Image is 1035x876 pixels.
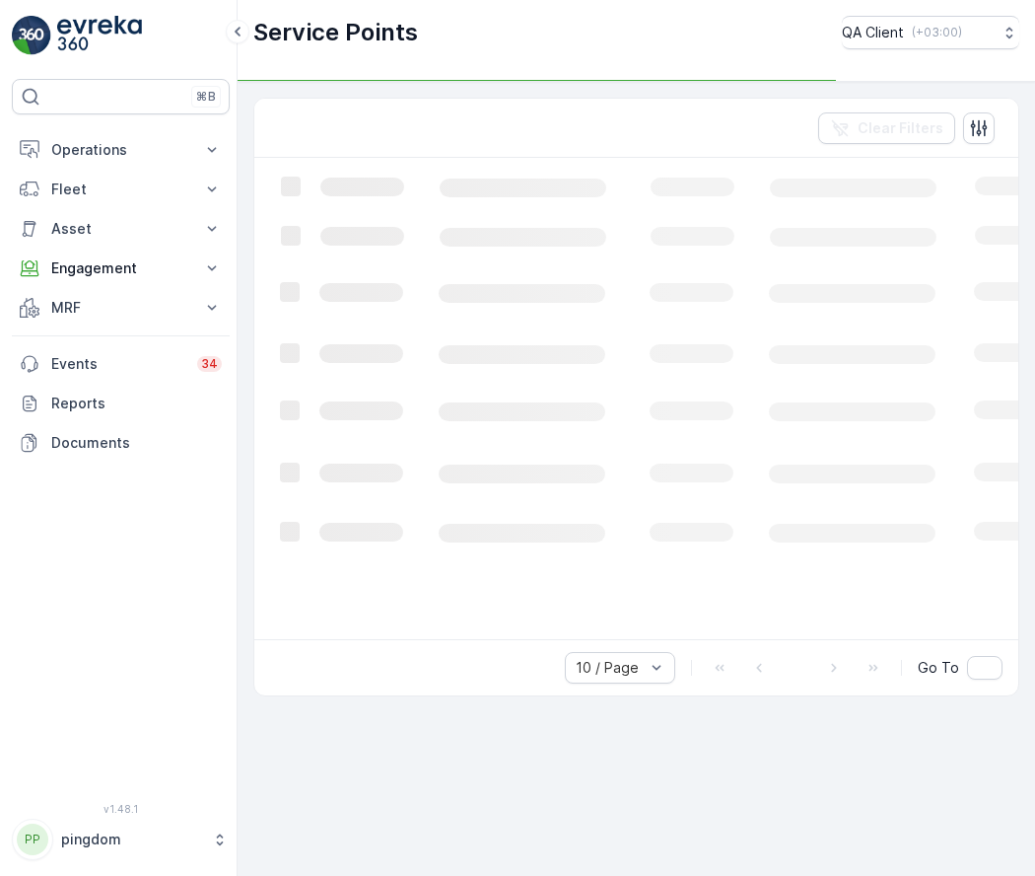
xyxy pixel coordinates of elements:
img: logo_light-DOdMpM7g.png [57,16,142,55]
p: Service Points [253,17,418,48]
button: Engagement [12,249,230,288]
button: Asset [12,209,230,249]
p: QA Client [842,23,904,42]
p: Engagement [51,258,190,278]
p: Clear Filters [858,118,943,138]
div: PP [17,824,48,855]
button: Clear Filters [818,112,955,144]
button: Fleet [12,170,230,209]
a: Events34 [12,344,230,384]
img: logo [12,16,51,55]
a: Reports [12,384,230,423]
span: Go To [918,658,959,678]
button: MRF [12,288,230,328]
p: Operations [51,140,190,160]
p: Fleet [51,180,190,199]
button: PPpingdom [12,819,230,860]
p: ⌘B [196,89,216,105]
button: QA Client(+03:00) [842,16,1019,49]
a: Documents [12,423,230,463]
p: 34 [201,356,218,372]
p: ( +03:00 ) [912,25,962,40]
p: MRF [51,298,190,318]
span: v 1.48.1 [12,803,230,815]
p: pingdom [61,830,202,849]
p: Asset [51,219,190,239]
button: Operations [12,130,230,170]
p: Reports [51,394,222,413]
p: Events [51,354,185,374]
p: Documents [51,433,222,453]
